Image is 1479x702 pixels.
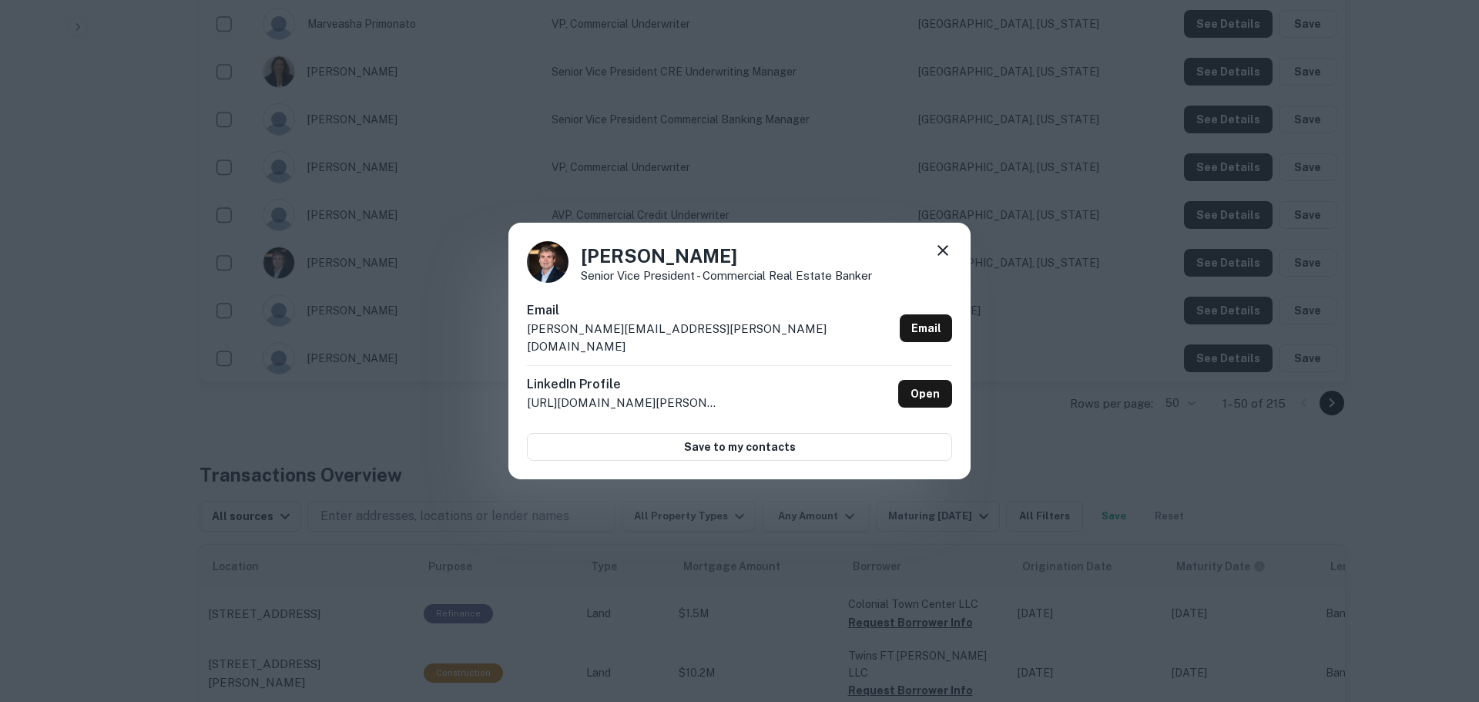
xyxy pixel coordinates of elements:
h4: [PERSON_NAME] [581,242,872,270]
p: [PERSON_NAME][EMAIL_ADDRESS][PERSON_NAME][DOMAIN_NAME] [527,320,894,356]
h6: Email [527,301,894,320]
img: 1711645553628 [527,241,568,283]
p: [URL][DOMAIN_NAME][PERSON_NAME] [527,394,719,412]
iframe: Chat Widget [1402,579,1479,653]
a: Email [900,314,952,342]
a: Open [898,380,952,408]
p: Senior Vice President - Commercial Real Estate Banker [581,270,872,281]
button: Save to my contacts [527,433,952,461]
h6: LinkedIn Profile [527,375,719,394]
